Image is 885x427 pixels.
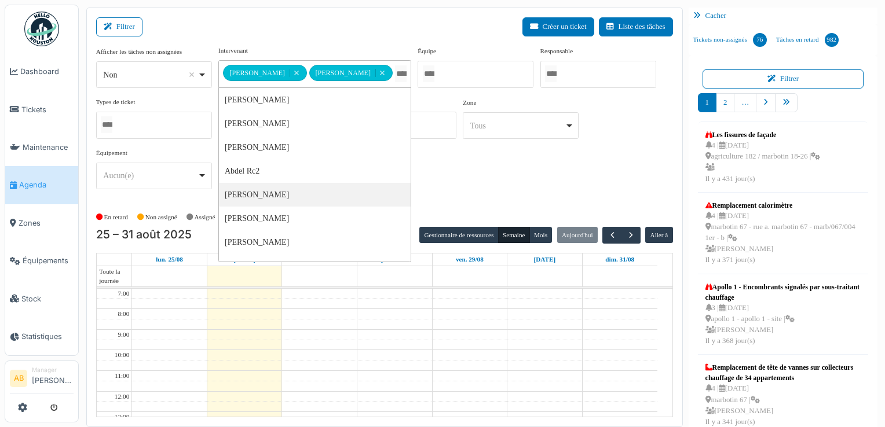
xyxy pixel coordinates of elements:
a: Maintenance [5,128,78,166]
a: 29 août 2025 [454,253,486,266]
div: Apollo 1 - Encombrants signalés par sous-traitant chauffage [705,282,861,303]
div: Non [103,69,198,81]
div: Remplacement calorimètre [705,200,861,211]
div: 3 | [DATE] apollo 1 - apollo 1 - site | [PERSON_NAME] Il y a 368 jour(s) [705,303,861,347]
input: Tous [423,65,434,82]
a: 1 [698,93,716,112]
div: Aucun(e) [103,170,198,182]
a: Apollo 1 - Encombrants signalés par sous-traitant chauffage 3 |[DATE] apollo 1 - apollo 1 - site ... [703,279,864,350]
button: Aujourd'hui [557,227,598,243]
a: Stock [5,279,78,317]
nav: pager [698,93,869,122]
label: Types de ticket [96,97,136,107]
span: Tickets [21,104,74,115]
a: Équipements [5,242,78,279]
a: Dashboard [5,53,78,90]
div: 76 [753,33,767,47]
a: Remplacement calorimètre 4 |[DATE] marbotin 67 - rue a. marbotin 67 - marb/067/004 1er - b | [PER... [703,197,864,269]
label: Non assigné [145,212,177,222]
span: Équipements [23,255,74,266]
label: Zone [463,98,476,108]
div: 13:00 [112,412,131,422]
span: Statistiques [21,331,74,342]
li: [PERSON_NAME] [32,366,74,391]
div: 4 | [DATE] marbotin 67 - rue a. marbotin 67 - marb/067/004 1er - b | [PERSON_NAME] Il y a 371 jou... [705,211,861,266]
a: Tâches en retard [771,24,843,56]
a: Tickets non-assignés [689,24,771,56]
div: Manager [32,366,74,374]
div: [PERSON_NAME] [219,207,411,230]
label: En retard [104,212,128,222]
div: 12:00 [112,392,131,402]
button: Semaine [498,227,530,243]
label: Responsable [540,46,573,56]
a: Statistiques [5,318,78,355]
input: Tous [101,116,112,133]
a: Zones [5,204,78,242]
div: 8:00 [115,309,131,319]
label: Intervenant [218,46,248,56]
div: 4 | [DATE] agriculture 182 / marbotin 18-26 | Il y a 431 jour(s) [705,140,821,185]
input: Tous [395,65,407,82]
span: Maintenance [23,142,74,153]
button: Filtrer [96,17,142,36]
div: 982 [825,33,839,47]
div: [PERSON_NAME] [219,88,411,112]
div: Abdel Rc2 [219,159,411,183]
span: Toute la journée [97,267,131,286]
button: Précédent [602,227,621,244]
a: 25 août 2025 [153,253,185,266]
button: Remove item: 'no' [186,69,198,80]
div: [PERSON_NAME] [219,135,411,159]
a: AB Manager[PERSON_NAME] [10,366,74,393]
span: Zones [19,218,74,229]
button: Remove item: '16717' [290,69,303,77]
button: Aller à [645,227,672,243]
button: Remove item: '3543' [375,69,389,77]
button: Créer un ticket [522,17,594,36]
div: 9:00 [115,330,131,340]
label: Assigné [195,212,215,222]
span: Stock [21,293,74,304]
a: Les fissures de façade 4 |[DATE] agriculture 182 / marbotin 18-26 | Il y a 431 jour(s) [703,127,824,187]
a: … [734,93,756,112]
button: Filtrer [703,69,864,89]
button: Liste des tâches [599,17,673,36]
span: Agenda [19,179,74,190]
a: 2 [716,93,734,112]
div: 11:00 [112,371,131,381]
label: Afficher les tâches non assignées [96,47,182,57]
span: Dashboard [20,66,74,77]
a: 31 août 2025 [603,253,637,266]
div: [PERSON_NAME] [309,65,393,81]
div: [PERSON_NAME] [223,65,306,81]
input: Tous [545,65,557,82]
div: Remplacement de tête de vannes sur collecteurs chauffage de 34 appartements [705,362,861,383]
div: [PERSON_NAME] [219,112,411,135]
a: Agenda [5,166,78,204]
div: Tous [470,120,565,132]
div: [PERSON_NAME] [219,230,411,254]
div: Cacher [689,8,878,24]
div: Les fissures de façade [705,130,821,140]
a: Tickets [5,90,78,128]
button: Mois [529,227,553,243]
div: [PERSON_NAME] [219,183,411,207]
div: 10:00 [112,350,131,360]
button: Gestionnaire de ressources [419,227,498,243]
label: Équipe [418,46,436,56]
div: 7:00 [115,289,131,299]
a: 30 août 2025 [532,253,558,266]
h2: 25 – 31 août 2025 [96,228,192,242]
label: Équipement [96,148,127,158]
li: AB [10,370,27,387]
img: Badge_color-CXgf-gQk.svg [24,12,59,46]
button: Suivant [621,227,641,244]
div: [PERSON_NAME] [219,254,411,278]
